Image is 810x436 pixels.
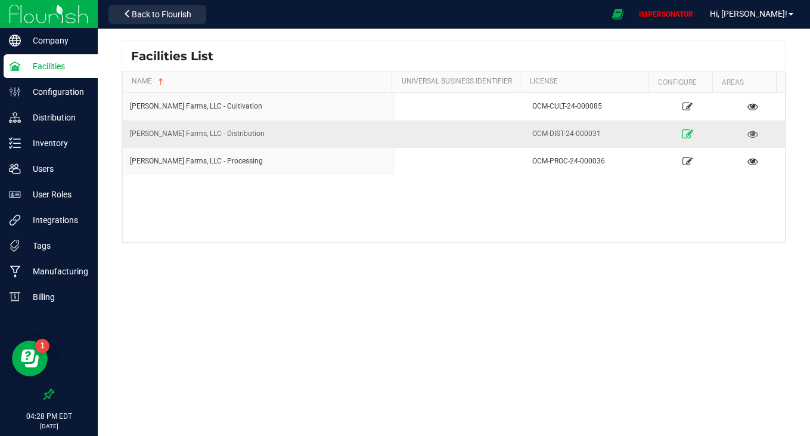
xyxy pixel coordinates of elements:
[9,137,21,149] inline-svg: Inventory
[9,35,21,47] inline-svg: Company
[21,162,92,176] p: Users
[21,239,92,253] p: Tags
[35,339,49,353] iframe: Resource center unread badge
[9,265,21,277] inline-svg: Manufacturing
[21,136,92,150] p: Inventory
[130,128,388,140] div: [PERSON_NAME] Farms, LLC - Distribution
[532,101,648,112] div: OCM-CULT-24-000085
[532,156,648,167] div: OCM-PROC-24-000036
[5,422,92,431] p: [DATE]
[9,240,21,252] inline-svg: Tags
[5,411,92,422] p: 04:28 PM EDT
[634,9,698,20] p: IMPERSONATOR
[21,187,92,202] p: User Roles
[132,77,387,86] a: Name
[130,156,388,167] div: [PERSON_NAME] Farms, LLC - Processing
[9,291,21,303] inline-svg: Billing
[21,290,92,304] p: Billing
[604,2,631,26] span: Open Ecommerce Menu
[21,59,92,73] p: Facilities
[9,112,21,123] inline-svg: Distribution
[21,264,92,279] p: Manufacturing
[9,214,21,226] inline-svg: Integrations
[9,86,21,98] inline-svg: Configuration
[132,10,191,19] span: Back to Flourish
[402,77,516,86] a: Universal Business Identifier
[532,128,648,140] div: OCM-DIST-24-000031
[12,341,48,376] iframe: Resource center
[21,85,92,99] p: Configuration
[710,9,787,18] span: Hi, [PERSON_NAME]!
[9,60,21,72] inline-svg: Facilities
[648,72,712,93] th: Configure
[21,33,92,48] p: Company
[43,388,55,400] label: Pin the sidebar to full width on large screens
[130,101,388,112] div: [PERSON_NAME] Farms, LLC - Cultivation
[9,163,21,175] inline-svg: Users
[21,213,92,227] p: Integrations
[21,110,92,125] p: Distribution
[712,72,776,93] th: Areas
[108,5,206,24] button: Back to Flourish
[9,188,21,200] inline-svg: User Roles
[530,77,644,86] a: License
[131,47,213,65] span: Facilities List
